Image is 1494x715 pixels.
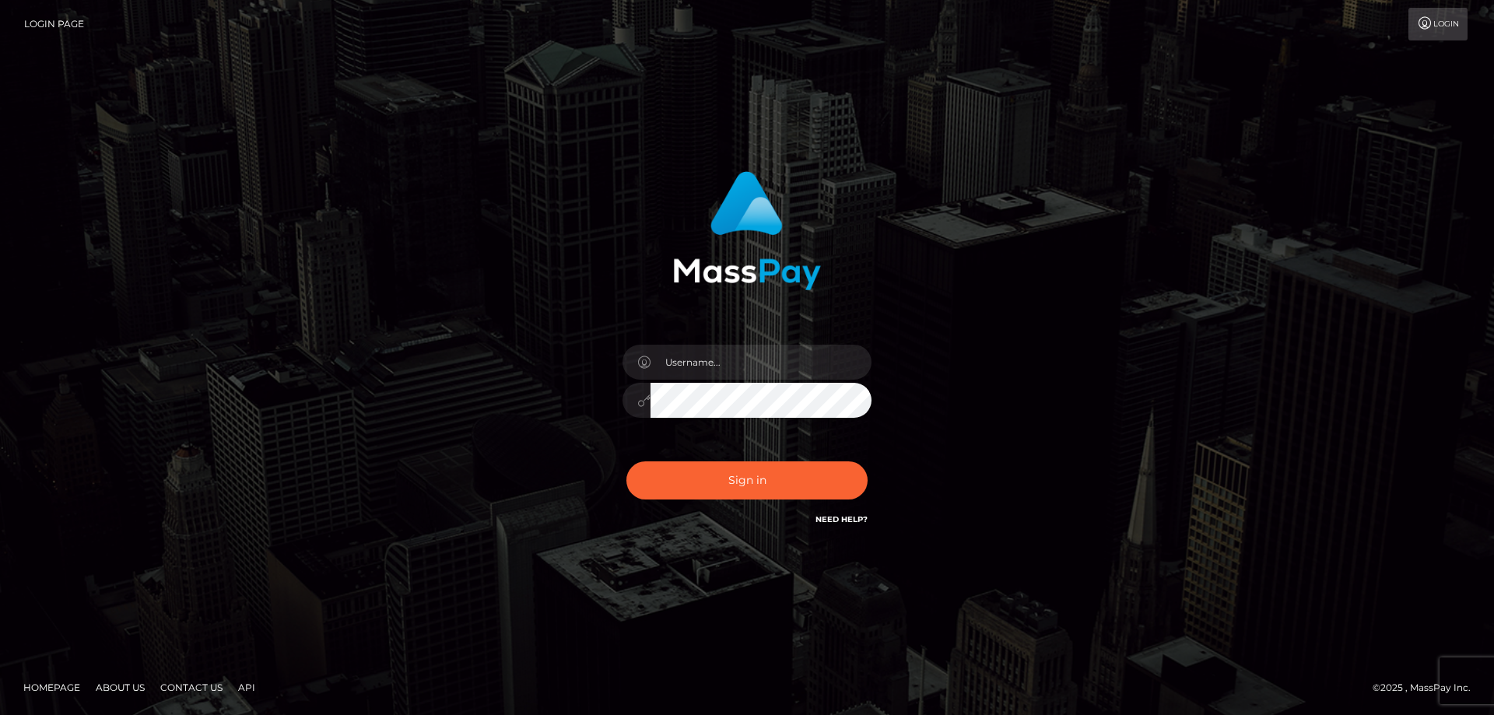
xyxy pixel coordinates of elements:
a: Contact Us [154,675,229,699]
a: API [232,675,261,699]
a: About Us [89,675,151,699]
img: MassPay Login [673,171,821,290]
a: Homepage [17,675,86,699]
a: Login [1408,8,1468,40]
div: © 2025 , MassPay Inc. [1373,679,1482,696]
a: Need Help? [815,514,868,524]
button: Sign in [626,461,868,499]
a: Login Page [24,8,84,40]
input: Username... [651,345,871,380]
